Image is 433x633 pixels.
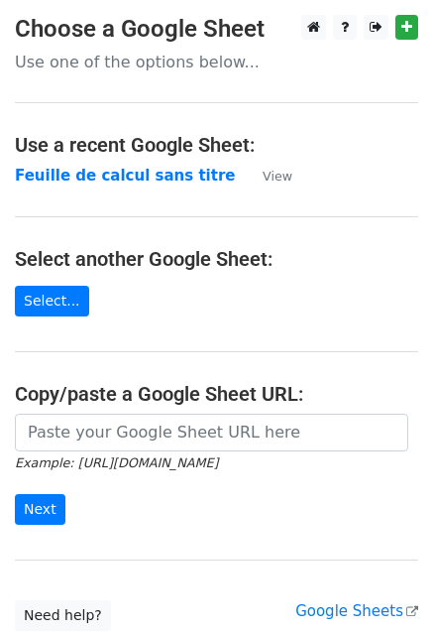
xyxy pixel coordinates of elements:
a: Feuille de calcul sans titre [15,167,235,185]
small: Example: [URL][DOMAIN_NAME] [15,455,218,470]
a: View [243,167,292,185]
p: Use one of the options below... [15,52,418,72]
input: Next [15,494,65,525]
a: Need help? [15,600,111,631]
h4: Copy/paste a Google Sheet URL: [15,382,418,406]
h4: Use a recent Google Sheet: [15,133,418,157]
h4: Select another Google Sheet: [15,247,418,271]
small: View [263,169,292,184]
a: Google Sheets [295,602,418,620]
a: Select... [15,286,89,316]
h3: Choose a Google Sheet [15,15,418,44]
input: Paste your Google Sheet URL here [15,414,408,451]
